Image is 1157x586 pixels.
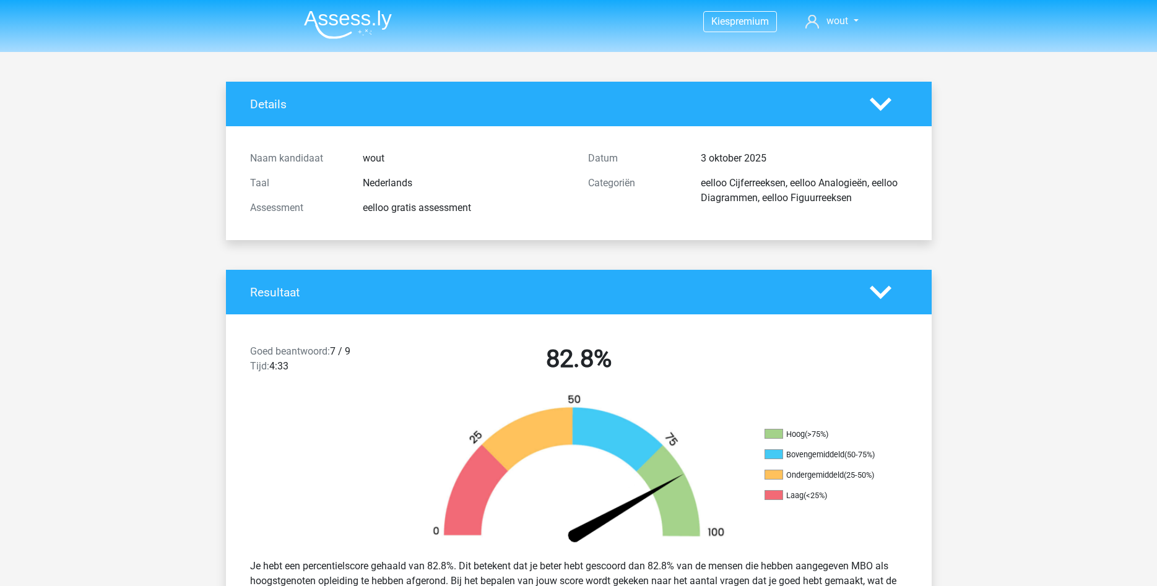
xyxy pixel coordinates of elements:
[826,15,848,27] span: wout
[250,97,851,111] h4: Details
[765,470,888,481] li: Ondergemiddeld
[765,490,888,501] li: Laag
[711,15,730,27] span: Kies
[353,200,579,215] div: eelloo gratis assessment
[250,345,330,357] span: Goed beantwoord:
[804,491,827,500] div: (<25%)
[579,151,691,166] div: Datum
[800,14,863,28] a: wout
[844,470,874,480] div: (25-50%)
[353,176,579,191] div: Nederlands
[241,176,353,191] div: Taal
[704,13,776,30] a: Kiespremium
[241,344,410,379] div: 7 / 9 4:33
[579,176,691,205] div: Categoriën
[419,344,739,374] h2: 82.8%
[691,151,917,166] div: 3 oktober 2025
[250,360,269,372] span: Tijd:
[691,176,917,205] div: eelloo Cijferreeksen, eelloo Analogieën, eelloo Diagrammen, eelloo Figuurreeksen
[844,450,875,459] div: (50-75%)
[765,429,888,440] li: Hoog
[241,200,353,215] div: Assessment
[353,151,579,166] div: wout
[250,285,851,299] h4: Resultaat
[241,151,353,166] div: Naam kandidaat
[765,449,888,460] li: Bovengemiddeld
[304,10,392,39] img: Assessly
[805,429,828,439] div: (>75%)
[412,394,746,549] img: 83.468b19e7024c.png
[730,15,769,27] span: premium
